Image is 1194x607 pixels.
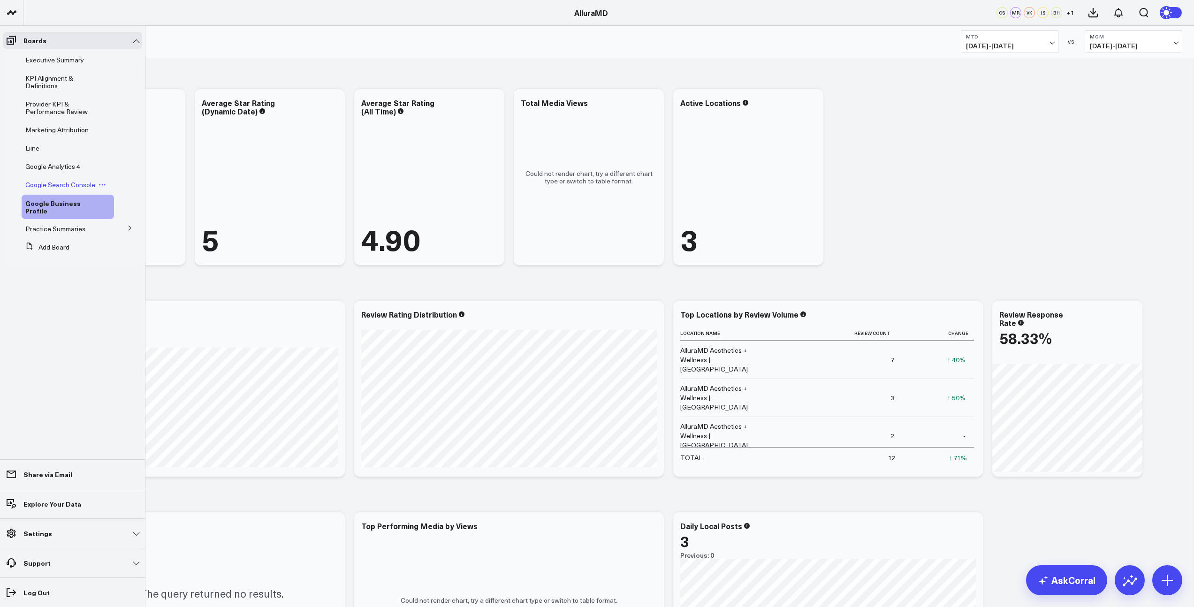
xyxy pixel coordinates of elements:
[25,199,100,214] a: Google Business Profile
[25,225,85,233] a: Practice Summaries
[963,431,966,440] div: -
[1051,7,1062,18] div: BH
[947,393,966,402] div: ↑ 50%
[947,355,966,364] div: ↑ 40%
[1065,7,1076,18] button: +1
[680,98,741,108] div: Active Locations
[999,309,1063,328] div: Review Response Rate
[903,326,974,341] th: Change
[523,170,654,185] p: Could not render chart, try a different chart type or switch to table format.
[966,42,1053,50] span: [DATE] - [DATE]
[25,144,39,152] a: Liine
[888,453,896,463] div: 12
[680,453,702,463] div: TOTAL
[680,224,698,253] div: 3
[23,530,52,537] p: Settings
[23,589,50,596] p: Log Out
[25,126,89,134] a: Marketing Attribution
[361,521,478,531] div: Top Performing Media by Views
[680,521,742,531] div: Daily Local Posts
[23,470,72,478] p: Share via Email
[1063,39,1080,45] div: VS
[25,125,89,134] span: Marketing Attribution
[23,37,46,44] p: Boards
[1066,9,1074,16] span: + 1
[25,99,88,116] span: Provider KPI & Performance Review
[1026,565,1107,595] a: AskCorral
[25,163,80,170] a: Google Analytics 4
[3,584,142,601] a: Log Out
[202,224,219,253] div: 5
[1024,7,1035,18] div: VK
[996,7,1008,18] div: CS
[521,98,588,108] div: Total Media Views
[361,98,434,116] div: Average Star Rating (All Time)
[966,34,1053,39] b: MTD
[42,340,338,348] div: Previous: 7
[774,326,903,341] th: Review Count
[25,74,73,90] span: KPI Alignment & Definitions
[361,309,457,319] div: Review Rating Distribution
[23,559,51,567] p: Support
[202,98,275,116] div: Average Star Rating (Dynamic Date)
[25,181,95,189] a: Google Search Console
[680,346,766,374] div: AlluraMD Aesthetics + Wellness | [GEOGRAPHIC_DATA]
[22,239,69,256] button: Add Board
[961,30,1058,53] button: MTD[DATE]-[DATE]
[574,8,608,18] a: AlluraMD
[949,453,967,463] div: ↑ 71%
[680,326,774,341] th: Location Name
[25,55,84,64] span: Executive Summary
[25,56,84,64] a: Executive Summary
[890,393,894,402] div: 3
[1085,30,1182,53] button: MoM[DATE]-[DATE]
[890,355,894,364] div: 7
[401,597,617,604] p: Could not render chart, try a different chart type or switch to table format.
[680,384,766,412] div: AlluraMD Aesthetics + Wellness | [GEOGRAPHIC_DATA]
[1010,7,1021,18] div: MR
[890,431,894,440] div: 2
[25,75,101,90] a: KPI Alignment & Definitions
[1090,42,1177,50] span: [DATE] - [DATE]
[680,309,799,319] div: Top Locations by Review Volume
[1037,7,1049,18] div: JS
[25,180,95,189] span: Google Search Console
[97,586,283,600] p: So sorry. The query returned no results.
[361,224,420,253] div: 4.90
[25,198,81,215] span: Google Business Profile
[25,224,85,233] span: Practice Summaries
[680,422,766,450] div: AlluraMD Aesthetics + Wellness | [GEOGRAPHIC_DATA]
[680,552,976,559] div: Previous: 0
[1090,34,1177,39] b: MoM
[25,162,80,171] span: Google Analytics 4
[680,532,689,549] div: 3
[25,100,104,115] a: Provider KPI & Performance Review
[999,329,1052,346] div: 58.33%
[23,500,81,508] p: Explore Your Data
